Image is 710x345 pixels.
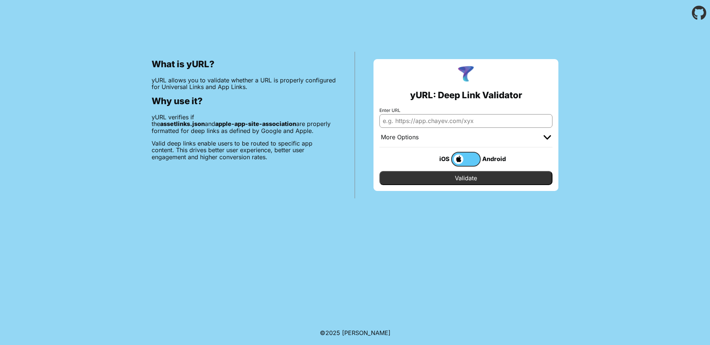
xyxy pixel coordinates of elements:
[325,329,340,337] span: 2025
[456,65,476,84] img: yURL Logo
[481,154,510,164] div: Android
[152,77,336,90] p: yURL allows you to validate whether a URL is properly configured for Universal Links and App Links.
[410,90,522,100] h2: yURL: Deep Link Validator
[422,154,451,164] div: iOS
[381,134,419,141] div: More Options
[215,120,296,127] b: apple-app-site-association
[152,140,336,160] p: Valid deep links enable users to be routed to specific app content. This drives better user exper...
[342,329,390,337] a: Michael Ibragimchayev's Personal Site
[152,96,336,106] h2: Why use it?
[152,59,336,69] h2: What is yURL?
[152,114,336,134] p: yURL verifies if the and are properly formatted for deep links as defined by Google and Apple.
[379,108,552,113] label: Enter URL
[379,114,552,127] input: e.g. https://app.chayev.com/xyx
[379,171,552,185] input: Validate
[160,120,205,127] b: assetlinks.json
[320,321,390,345] footer: ©
[544,135,551,140] img: chevron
